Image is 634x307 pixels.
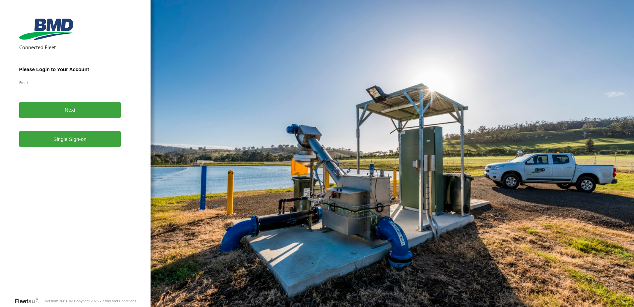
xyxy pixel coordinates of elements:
h3: Please Login to Your Account [19,66,121,72]
a: Single Sign-on [19,131,121,147]
a: Terms and Conditions [101,299,136,303]
a: Visit our Website [14,298,45,304]
div: Version: 308.01 [45,299,70,303]
label: Email [19,80,121,85]
div: © Copyright 2025 - [70,299,136,303]
img: BMD [19,19,73,40]
h2: Connected Fleet [19,44,121,51]
button: Next [19,102,121,118]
